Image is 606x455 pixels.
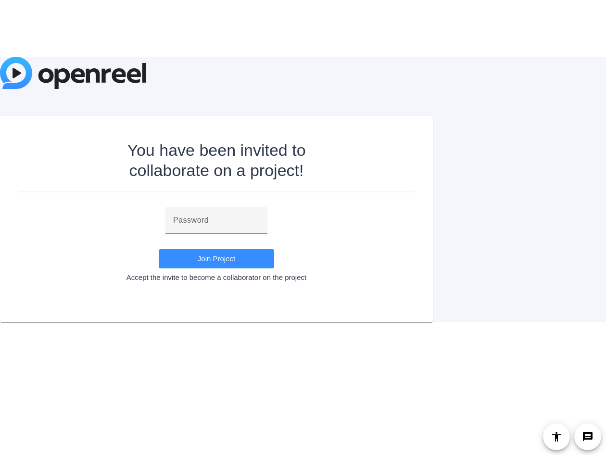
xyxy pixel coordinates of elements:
mat-icon: accessibility [551,431,562,442]
button: Join Project [159,249,274,268]
input: Password [173,215,260,226]
span: Join Project [198,254,235,263]
mat-icon: message [582,431,593,442]
div: You have been invited to collaborate on a project! [101,140,332,180]
div: Accept the invite to become a collaborator on the project [19,273,414,282]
